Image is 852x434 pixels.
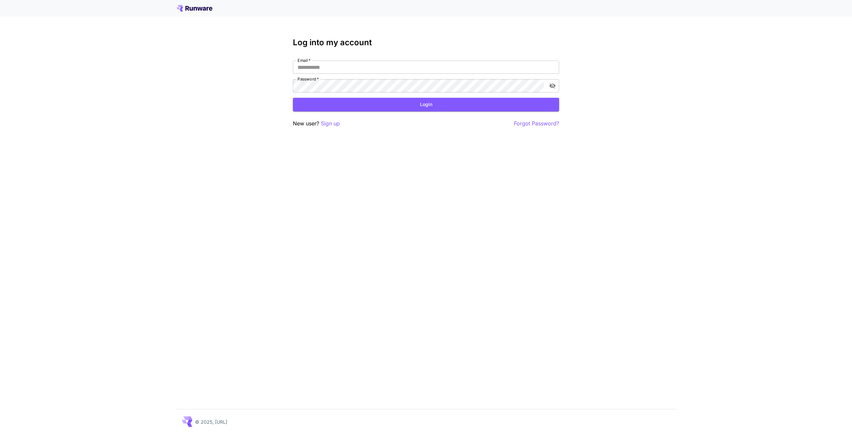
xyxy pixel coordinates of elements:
p: © 2025, [URL] [195,418,227,425]
p: New user? [293,119,340,128]
label: Email [298,58,311,63]
button: toggle password visibility [546,80,558,92]
h3: Log into my account [293,38,559,47]
button: Sign up [321,119,340,128]
button: Forgot Password? [514,119,559,128]
label: Password [298,76,319,82]
button: Login [293,98,559,111]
